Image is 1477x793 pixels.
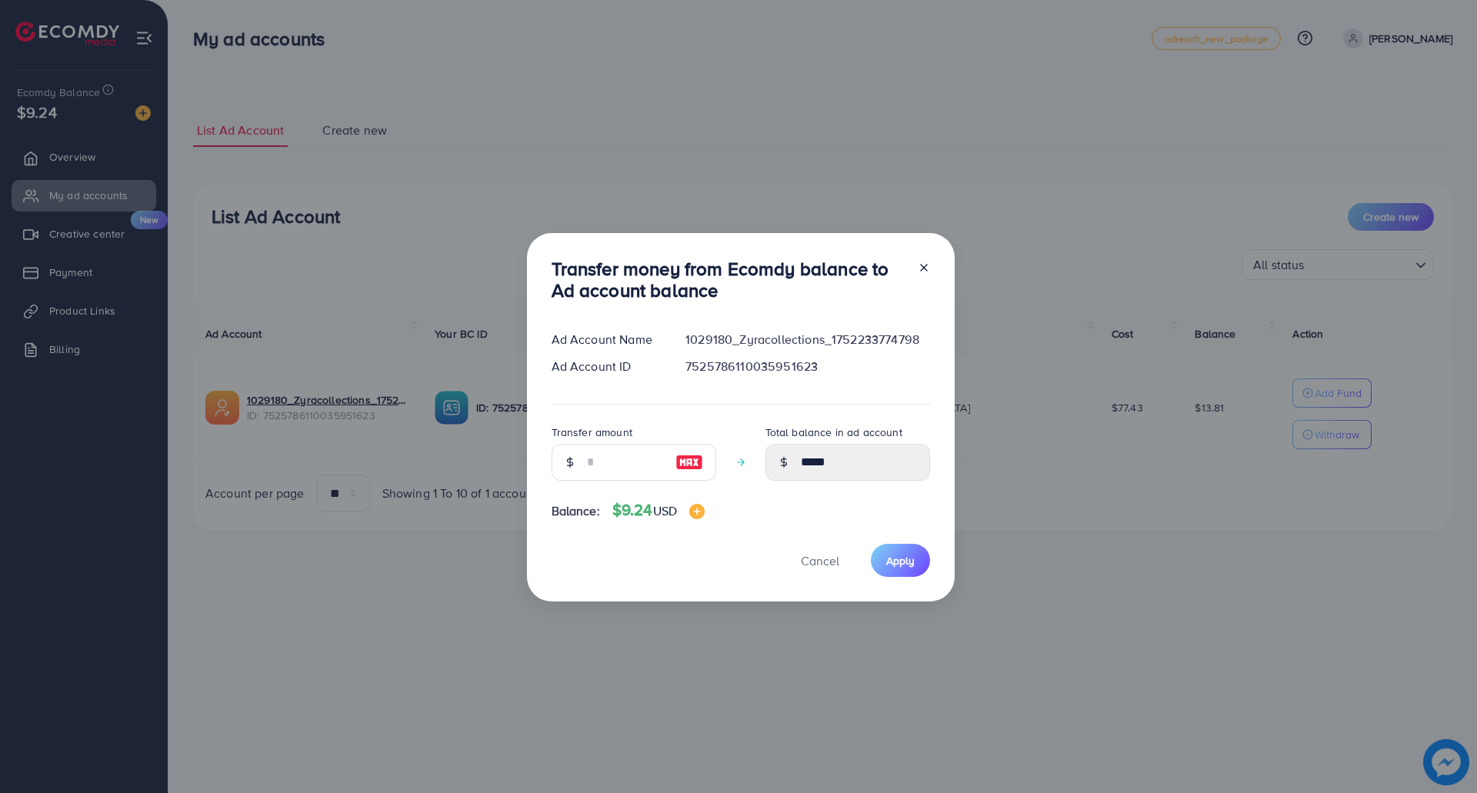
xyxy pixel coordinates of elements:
h3: Transfer money from Ecomdy balance to Ad account balance [552,258,905,302]
div: 7525786110035951623 [673,358,942,375]
button: Cancel [782,544,859,577]
img: image [675,453,703,471]
img: image [689,504,705,519]
span: Apply [886,553,915,568]
span: USD [653,502,677,519]
span: Balance: [552,502,600,520]
label: Total balance in ad account [765,425,902,440]
h4: $9.24 [612,501,705,520]
div: Ad Account ID [539,358,674,375]
div: 1029180_Zyracollections_1752233774798 [673,331,942,348]
div: Ad Account Name [539,331,674,348]
span: Cancel [801,552,839,569]
button: Apply [871,544,930,577]
label: Transfer amount [552,425,632,440]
